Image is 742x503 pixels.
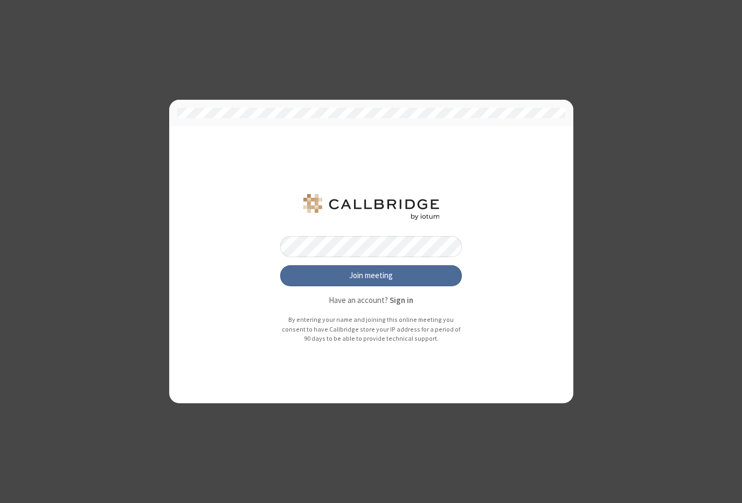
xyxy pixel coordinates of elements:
[280,265,462,287] button: Join meeting
[301,194,441,220] img: Pet Store NEW
[280,294,462,307] p: Have an account?
[390,294,413,307] button: Sign in
[390,295,413,305] strong: Sign in
[280,315,462,343] p: By entering your name and joining this online meeting you consent to have Callbridge store your I...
